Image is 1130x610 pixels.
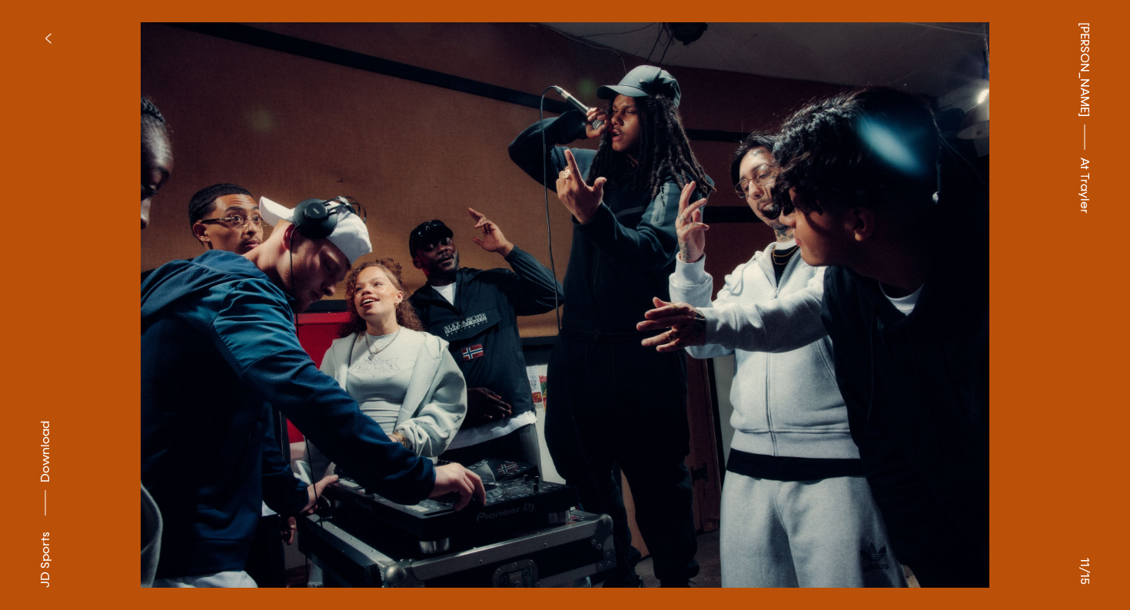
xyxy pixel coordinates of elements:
[1075,22,1094,117] a: [PERSON_NAME]
[38,421,53,482] span: Download
[36,532,55,588] div: JD Sports
[1075,157,1094,214] span: At Trayler
[36,421,55,523] button: Download asset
